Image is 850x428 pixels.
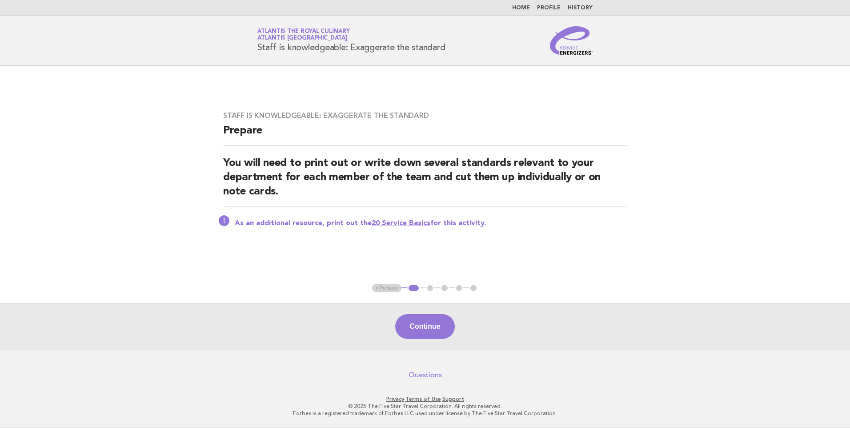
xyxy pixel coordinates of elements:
p: Forbes is a registered trademark of Forbes LLC used under license by The Five Star Travel Corpora... [153,410,697,417]
a: Atlantis the Royal CulinaryAtlantis [GEOGRAPHIC_DATA] [257,28,349,41]
a: Profile [537,5,561,11]
img: Service Energizers [550,26,593,55]
h1: Staff is knowledgeable: Exaggerate the standard [257,29,445,52]
h2: You will need to print out or write down several standards relevant to your department for each m... [223,156,627,206]
a: Privacy [386,396,404,402]
a: History [568,5,593,11]
a: Questions [409,371,442,380]
a: Support [442,396,464,402]
a: Home [512,5,530,11]
button: 1 [407,284,420,293]
h3: Staff is knowledgeable: Exaggerate the standard [223,111,627,120]
a: Terms of Use [405,396,441,402]
p: · · [153,396,697,403]
span: Atlantis [GEOGRAPHIC_DATA] [257,36,347,41]
p: As an additional resource, print out the for this activity. [235,219,627,228]
a: 20 Service Basics [372,220,430,227]
h2: Prepare [223,124,627,145]
p: © 2025 The Five Star Travel Corporation. All rights reserved. [153,403,697,410]
button: Continue [395,314,454,339]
